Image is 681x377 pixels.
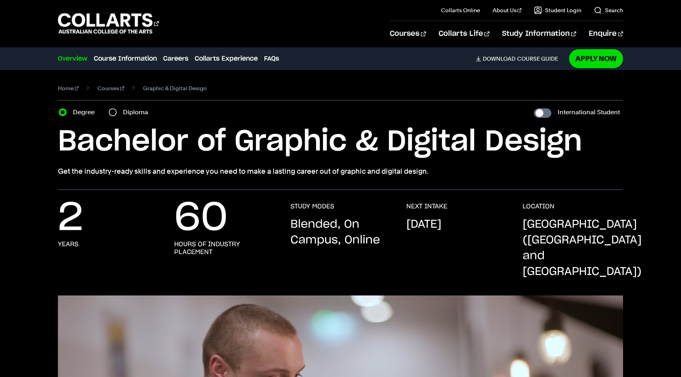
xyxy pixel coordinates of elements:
[589,21,623,47] a: Enquire
[476,55,564,62] a: DownloadCourse Guide
[174,202,228,234] p: 60
[264,54,279,63] a: FAQs
[73,107,99,118] label: Degree
[390,21,426,47] a: Courses
[290,202,334,210] h3: STUDY MODES
[558,107,620,118] label: International Student
[439,21,489,47] a: Collarts Life
[58,124,623,160] h1: Bachelor of Graphic & Digital Design
[569,49,623,68] a: Apply Now
[290,217,391,248] p: Blended, On Campus, Online
[493,6,522,14] a: About Us
[594,6,623,14] a: Search
[58,202,83,234] p: 2
[58,166,623,177] p: Get the industry-ready skills and experience you need to make a lasting career out of graphic and...
[523,202,554,210] h3: LOCATION
[483,55,515,62] span: Download
[58,12,159,35] div: Go to homepage
[97,83,124,94] a: Courses
[58,83,79,94] a: Home
[94,54,157,63] a: Course Information
[534,6,581,14] a: Student Login
[123,107,153,118] label: Diploma
[523,217,642,280] p: [GEOGRAPHIC_DATA] ([GEOGRAPHIC_DATA] and [GEOGRAPHIC_DATA])
[58,240,78,248] h3: years
[502,21,576,47] a: Study Information
[406,217,441,232] p: [DATE]
[174,240,275,256] h3: hours of industry placement
[58,54,87,63] a: Overview
[406,202,447,210] h3: NEXT INTAKE
[143,83,207,94] span: Graphic & Digital Design
[195,54,258,63] a: Collarts Experience
[441,6,480,14] a: Collarts Online
[163,54,188,63] a: Careers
